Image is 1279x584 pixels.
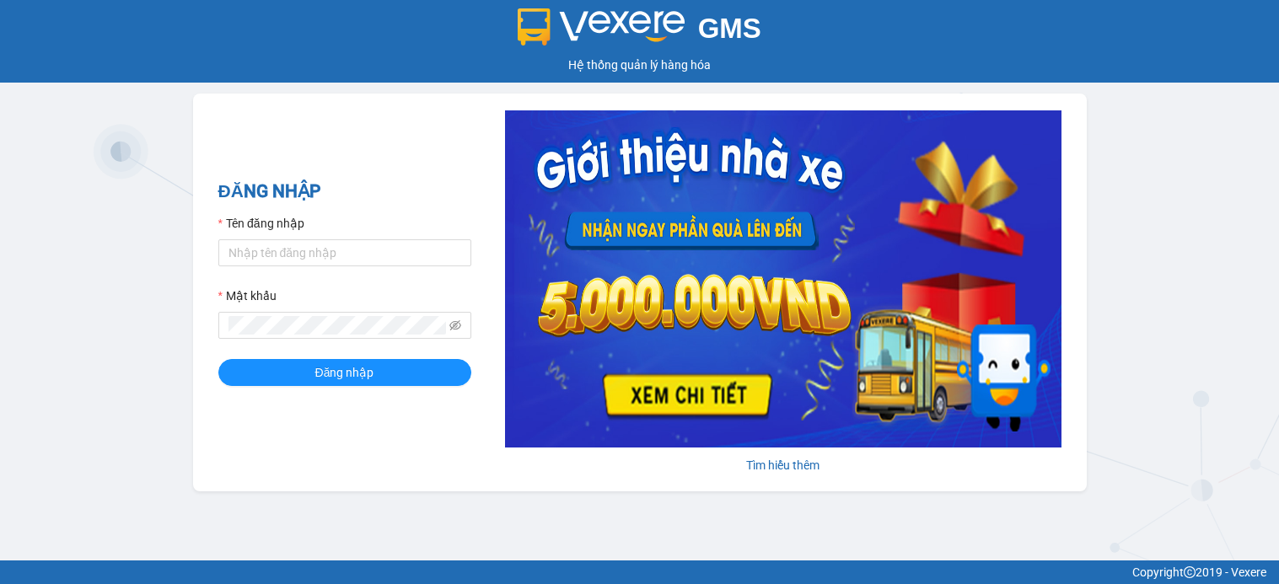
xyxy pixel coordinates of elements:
input: Mật khẩu [228,316,446,335]
div: Copyright 2019 - Vexere [13,563,1266,581]
span: GMS [698,13,761,44]
img: banner-0 [505,110,1061,447]
label: Tên đăng nhập [218,214,304,233]
h2: ĐĂNG NHẬP [218,178,471,206]
label: Mật khẩu [218,287,277,305]
div: Hệ thống quản lý hàng hóa [4,56,1275,74]
img: logo 2 [518,8,685,46]
a: GMS [518,25,761,39]
span: copyright [1184,566,1196,578]
span: Đăng nhập [315,363,374,382]
input: Tên đăng nhập [218,239,471,266]
button: Đăng nhập [218,359,471,386]
div: Tìm hiểu thêm [505,456,1061,474]
span: eye-invisible [449,319,461,331]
